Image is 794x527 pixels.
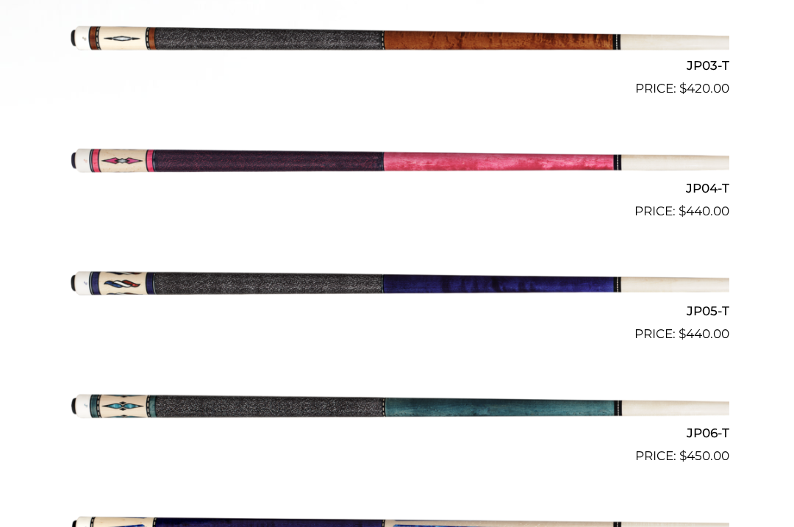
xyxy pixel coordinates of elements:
span: $ [679,81,687,96]
a: JP06-T $450.00 [65,350,729,466]
a: JP05-T $440.00 [65,227,729,343]
bdi: 420.00 [679,81,729,96]
span: $ [679,204,686,218]
img: JP06-T [65,350,729,460]
img: JP04-T [65,104,729,215]
a: JP04-T $440.00 [65,104,729,221]
bdi: 440.00 [679,326,729,341]
bdi: 450.00 [679,448,729,463]
bdi: 440.00 [679,204,729,218]
img: JP05-T [65,227,729,337]
span: $ [679,448,687,463]
span: $ [679,326,686,341]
